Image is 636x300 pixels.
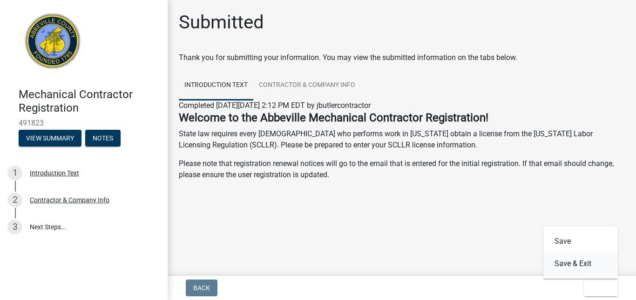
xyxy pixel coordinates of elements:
[19,119,149,127] span: 491823
[30,170,79,176] div: Introduction Text
[30,197,109,203] div: Contractor & Company Info
[584,280,618,296] button: Exit
[543,227,618,279] div: Exit
[7,220,22,234] div: 3
[19,130,81,147] button: View Summary
[85,135,121,142] wm-modal-confirm: Notes
[179,158,625,180] p: Please note that registration renewal notices will go to the email that is entered for the initia...
[7,193,22,207] div: 2
[179,52,625,63] div: Thank you for submitting your information. You may view the submitted information on the tabs below.
[543,253,618,275] button: Save & Exit
[253,71,361,100] a: Contractor & Company Info
[179,71,253,100] a: Introduction Text
[19,88,160,115] h4: Mechanical Contractor Registration
[179,111,488,124] strong: Welcome to the Abbeville Mechanical Contractor Registration!
[85,130,121,147] button: Notes
[7,166,22,180] div: 1
[591,284,605,292] span: Exit
[19,10,87,78] img: Abbeville County, South Carolina
[179,128,625,151] p: State law requires every [DEMOGRAPHIC_DATA] who performs work in [US_STATE] obtain a license from...
[179,101,371,110] span: Completed [DATE][DATE] 2:12 PM EDT by jbutlercontractor
[179,11,264,33] h1: Submitted
[186,280,217,296] button: Back
[193,284,210,292] span: Back
[543,230,618,253] button: Save
[19,135,81,142] wm-modal-confirm: Summary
